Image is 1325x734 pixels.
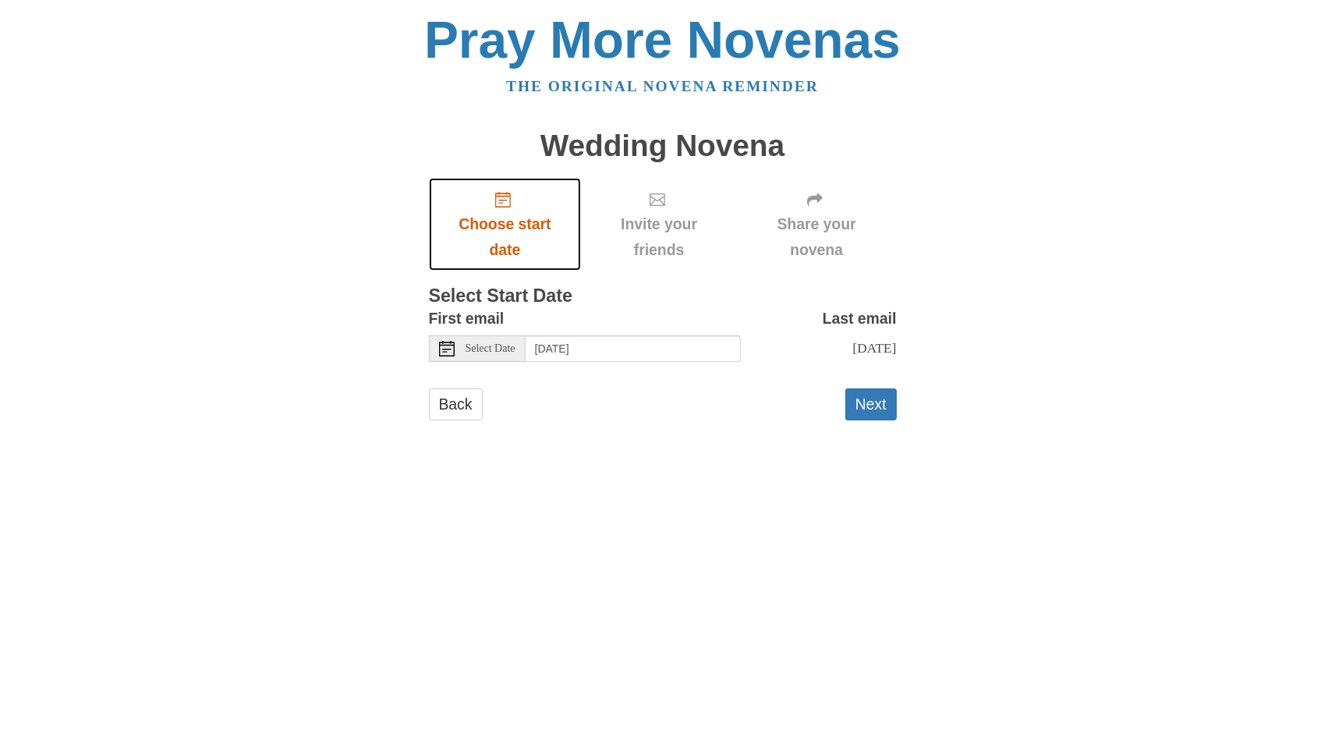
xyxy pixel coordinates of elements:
[506,78,819,94] a: The original novena reminder
[852,340,896,356] span: [DATE]
[429,306,505,332] label: First email
[845,388,897,420] button: Next
[429,388,483,420] a: Back
[429,286,897,307] h3: Select Start Date
[424,11,901,69] a: Pray More Novenas
[737,178,897,271] div: Click "Next" to confirm your start date first.
[445,211,566,263] span: Choose start date
[466,343,515,354] span: Select Date
[429,129,897,163] h1: Wedding Novena
[597,211,721,263] span: Invite your friends
[581,178,736,271] div: Click "Next" to confirm your start date first.
[823,306,897,332] label: Last email
[429,178,582,271] a: Choose start date
[753,211,881,263] span: Share your novena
